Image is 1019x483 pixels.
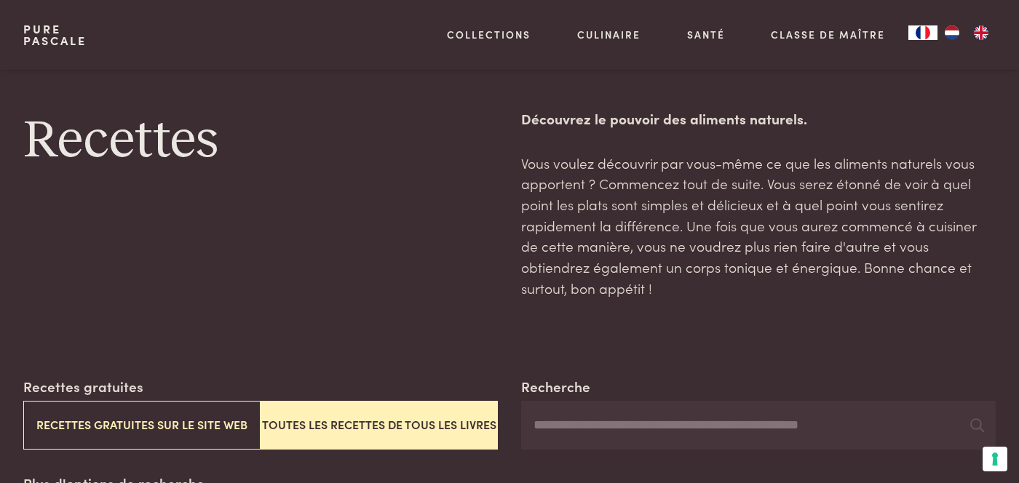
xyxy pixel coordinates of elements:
a: Classe de maître [771,27,885,42]
button: Recettes gratuites sur le site web [23,401,261,450]
button: Vos préférences en matière de consentement pour les technologies de suivi [983,447,1007,471]
button: Toutes les recettes de tous les livres [261,401,498,450]
h1: Recettes [23,108,498,174]
a: EN [967,25,996,40]
a: FR [908,25,937,40]
a: NL [937,25,967,40]
ul: Language list [937,25,996,40]
label: Recherche [521,376,590,397]
aside: Language selected: Français [908,25,996,40]
p: Vous voulez découvrir par vous-même ce que les aliments naturels vous apportent ? Commencez tout ... [521,153,996,299]
a: Culinaire [577,27,641,42]
a: Santé [687,27,725,42]
strong: Découvrez le pouvoir des aliments naturels. [521,108,807,128]
a: Collections [447,27,531,42]
div: Language [908,25,937,40]
a: PurePascale [23,23,87,47]
label: Recettes gratuites [23,376,143,397]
